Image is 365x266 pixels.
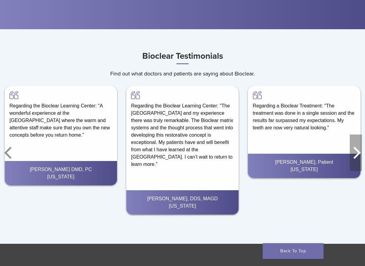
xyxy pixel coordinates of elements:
[5,86,117,144] div: Regarding the Bioclear Learning Center: “A wonderful experience at the [GEOGRAPHIC_DATA] where th...
[253,159,356,166] div: [PERSON_NAME], Patient
[9,166,112,173] div: [PERSON_NAME] DMD, PC
[131,195,234,202] div: [PERSON_NAME], DDS, MAGD
[350,135,362,171] button: Next
[9,173,112,180] div: [US_STATE]
[253,166,356,173] div: [US_STATE]
[248,86,360,136] div: Regarding a Bioclear Treatment: "The treatment was done in a single session and the results far s...
[3,135,15,171] button: Previous
[131,202,234,210] div: [US_STATE]
[126,86,239,173] div: Regarding the Bioclear Learning Center: "The [GEOGRAPHIC_DATA] and my experience there was truly ...
[263,243,324,259] a: Back To Top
